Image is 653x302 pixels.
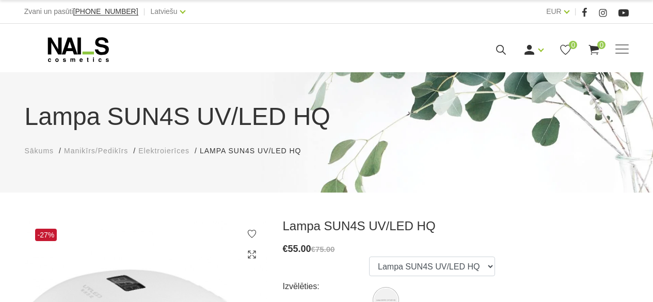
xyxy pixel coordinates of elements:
span: -27% [35,229,57,241]
a: Elektroierīces [138,146,189,156]
div: Zvani un pasūti [24,5,138,18]
a: Latviešu [151,5,178,18]
s: €75.00 [311,245,335,253]
span: Manikīrs/Pedikīrs [64,147,128,155]
li: Lampa SUN4S UV/LED HQ [200,146,311,156]
span: Sākums [25,147,54,155]
a: 0 [559,43,572,56]
div: Izvēlēties: [283,278,370,295]
span: | [144,5,146,18]
h3: Lampa SUN4S UV/LED HQ [283,218,629,234]
a: Manikīrs/Pedikīrs [64,146,128,156]
span: € [283,244,288,254]
span: Elektroierīces [138,147,189,155]
h1: Lampa SUN4S UV/LED HQ [25,98,629,135]
a: EUR [546,5,562,18]
span: [PHONE_NUMBER] [73,7,138,15]
a: [PHONE_NUMBER] [73,8,138,15]
a: 0 [587,43,600,56]
span: 0 [597,41,606,49]
span: 55.00 [288,244,311,254]
a: Sākums [25,146,54,156]
span: 0 [569,41,577,49]
span: | [575,5,577,18]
